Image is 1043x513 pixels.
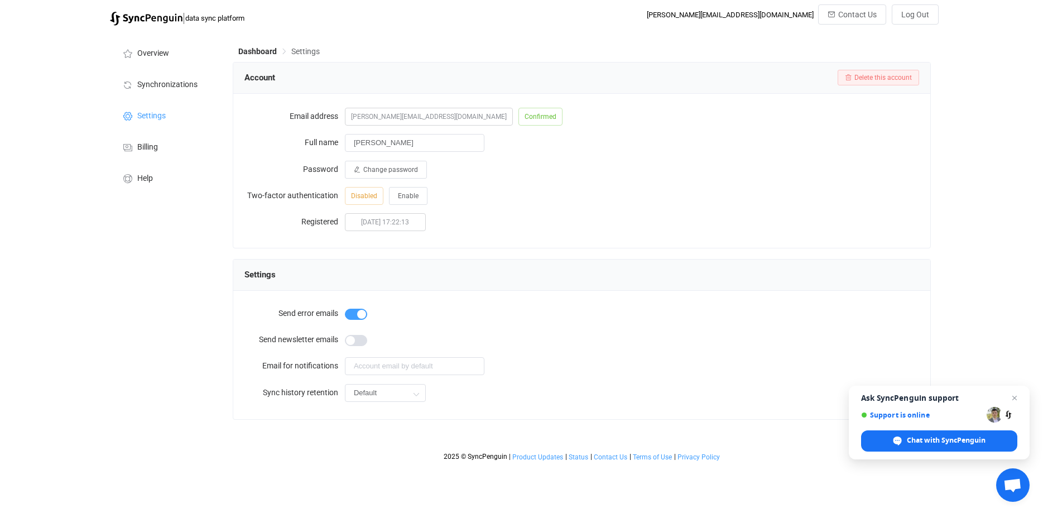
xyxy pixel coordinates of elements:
[345,161,427,179] button: Change password
[892,4,939,25] button: Log Out
[291,47,320,56] span: Settings
[244,131,345,154] label: Full name
[244,328,345,351] label: Send newsletter emails
[632,453,672,461] a: Terms of Use
[565,453,567,461] span: |
[363,166,418,174] span: Change password
[137,49,169,58] span: Overview
[518,108,563,126] span: Confirmed
[185,14,244,22] span: data sync platform
[238,47,320,55] div: Breadcrumb
[345,213,426,231] span: [DATE] 17:22:13
[398,192,419,200] span: Enable
[244,158,345,180] label: Password
[569,453,588,461] span: Status
[110,12,182,26] img: syncpenguin.svg
[238,47,277,56] span: Dashboard
[244,381,345,404] label: Sync history retention
[861,411,983,419] span: Support is online
[244,302,345,324] label: Send error emails
[244,184,345,207] label: Two-factor authentication
[345,357,484,375] input: Account email by default
[568,453,589,461] a: Status
[137,143,158,152] span: Billing
[512,453,563,461] span: Product Updates
[818,4,886,25] button: Contact Us
[244,105,345,127] label: Email address
[389,187,427,205] button: Enable
[244,210,345,233] label: Registered
[512,453,564,461] a: Product Updates
[110,37,222,68] a: Overview
[861,394,1017,402] span: Ask SyncPenguin support
[594,453,627,461] span: Contact Us
[838,70,919,85] button: Delete this account
[182,10,185,26] span: |
[244,354,345,377] label: Email for notifications
[110,99,222,131] a: Settings
[110,162,222,193] a: Help
[854,74,912,81] span: Delete this account
[137,80,198,89] span: Synchronizations
[590,453,592,461] span: |
[593,453,628,461] a: Contact Us
[677,453,720,461] a: Privacy Policy
[244,266,276,283] span: Settings
[674,453,676,461] span: |
[345,187,383,205] span: Disabled
[647,11,814,19] div: [PERSON_NAME][EMAIL_ADDRESS][DOMAIN_NAME]
[345,108,513,126] span: [PERSON_NAME][EMAIL_ADDRESS][DOMAIN_NAME]
[633,453,672,461] span: Terms of Use
[629,453,631,461] span: |
[444,453,507,461] span: 2025 © SyncPenguin
[509,453,511,461] span: |
[838,10,877,19] span: Contact Us
[901,10,929,19] span: Log Out
[861,430,1017,452] span: Chat with SyncPenguin
[907,435,986,445] span: Chat with SyncPenguin
[137,112,166,121] span: Settings
[110,10,244,26] a: |data sync platform
[110,131,222,162] a: Billing
[345,384,426,402] input: Select
[996,468,1030,502] a: Open chat
[244,69,275,86] span: Account
[137,174,153,183] span: Help
[110,68,222,99] a: Synchronizations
